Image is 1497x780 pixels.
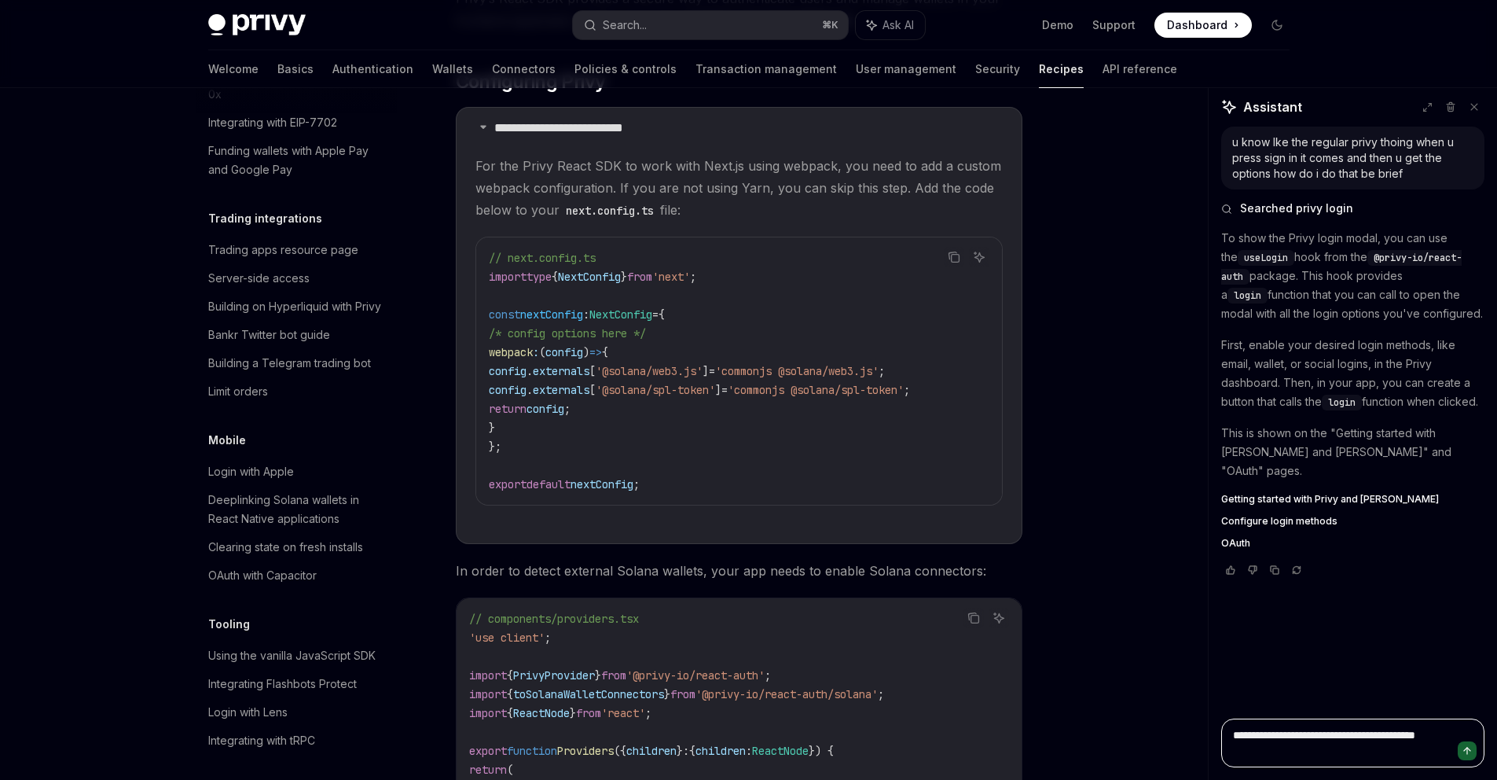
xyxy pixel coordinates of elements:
a: User management [856,50,956,88]
span: NextConfig [558,270,621,284]
span: return [489,402,527,416]
span: function [507,744,557,758]
a: Bankr Twitter bot guide [196,321,397,349]
p: This is shown on the "Getting started with [PERSON_NAME] and [PERSON_NAME]" and "OAuth" pages. [1221,424,1484,480]
a: Policies & controls [574,50,677,88]
span: '@solana/web3.js' [596,364,703,378]
a: Basics [277,50,314,88]
span: // components/providers.tsx [469,612,639,626]
div: Login with Apple [208,462,294,481]
span: ; [690,270,696,284]
span: ; [878,687,884,701]
span: . [527,364,533,378]
span: : [533,345,539,359]
span: : [583,307,589,322]
span: { [602,345,608,359]
a: Funding wallets with Apple Pay and Google Pay [196,137,397,184]
span: from [670,687,695,701]
a: Integrating with EIP-7702 [196,109,397,137]
a: OAuth with Capacitor [196,561,397,590]
button: Ask AI [969,247,989,267]
span: = [721,383,728,397]
span: ( [539,345,545,359]
span: { [507,687,513,701]
div: Integrating with tRPC [208,731,315,750]
a: Integrating with tRPC [196,727,397,755]
span: ; [564,402,571,416]
h5: Tooling [208,615,250,634]
div: Search... [603,16,647,35]
div: Deeplinking Solana wallets in React Native applications [208,491,387,528]
span: Providers [557,744,614,758]
span: ⌘ K [822,19,838,31]
span: For the Privy React SDK to work with Next.js using webpack, you need to add a custom webpack conf... [475,155,1003,221]
span: toSolanaWalletConnectors [513,687,664,701]
span: { [507,668,513,682]
span: return [469,763,507,777]
span: } [489,421,495,435]
span: }) { [809,744,834,758]
span: 'react' [601,706,645,720]
a: Using the vanilla JavaScript SDK [196,642,397,670]
span: } [570,706,576,720]
button: Toggle dark mode [1264,13,1290,38]
button: Send message [1458,741,1477,760]
h5: Trading integrations [208,209,322,228]
span: config [527,402,564,416]
span: Configure login methods [1221,515,1337,528]
a: Support [1092,17,1136,33]
span: import [489,270,527,284]
span: const [489,307,520,322]
span: from [576,706,601,720]
a: Transaction management [695,50,837,88]
a: Login with Lens [196,698,397,727]
span: { [689,744,695,758]
span: externals [533,383,589,397]
span: 'commonjs @solana/web3.js' [715,364,879,378]
span: Assistant [1243,97,1302,116]
span: import [469,668,507,682]
span: } [595,668,601,682]
span: nextConfig [571,477,633,491]
div: OAuth with Capacitor [208,566,317,585]
p: To show the Privy login modal, you can use the hook from the package. This hook provides a functi... [1221,229,1484,323]
span: . [527,383,533,397]
span: /* config options here */ [489,326,646,340]
span: Getting started with Privy and [PERSON_NAME] [1221,493,1439,506]
span: '@solana/spl-token' [596,383,715,397]
div: Integrating Flashbots Protect [208,675,357,694]
div: Building on Hyperliquid with Privy [208,297,381,316]
span: children [626,744,677,758]
button: Ask AI [856,11,925,39]
span: OAuth [1221,537,1250,550]
div: Clearing state on fresh installs [208,538,363,557]
span: => [589,345,602,359]
span: } [677,744,683,758]
span: [ [589,383,596,397]
a: OAuth [1221,537,1484,550]
span: : [746,744,752,758]
span: { [659,307,665,322]
span: login [1234,289,1261,302]
a: Dashboard [1154,13,1252,38]
span: login [1328,396,1356,409]
span: : [683,744,689,758]
div: Trading apps resource page [208,241,358,259]
span: { [507,706,513,720]
span: webpack [489,345,533,359]
span: ( [507,763,513,777]
button: Searched privy login [1221,201,1484,216]
div: Login with Lens [208,703,288,722]
div: Using the vanilla JavaScript SDK [208,646,376,665]
span: ; [633,477,640,491]
a: Recipes [1039,50,1084,88]
span: from [601,668,626,682]
span: Dashboard [1167,17,1227,33]
a: Trading apps resource page [196,236,397,264]
span: config [489,364,527,378]
span: ReactNode [513,706,570,720]
span: ) [583,345,589,359]
code: next.config.ts [560,202,660,219]
button: Copy the contents from the code block [963,608,984,628]
a: Deeplinking Solana wallets in React Native applications [196,486,397,533]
